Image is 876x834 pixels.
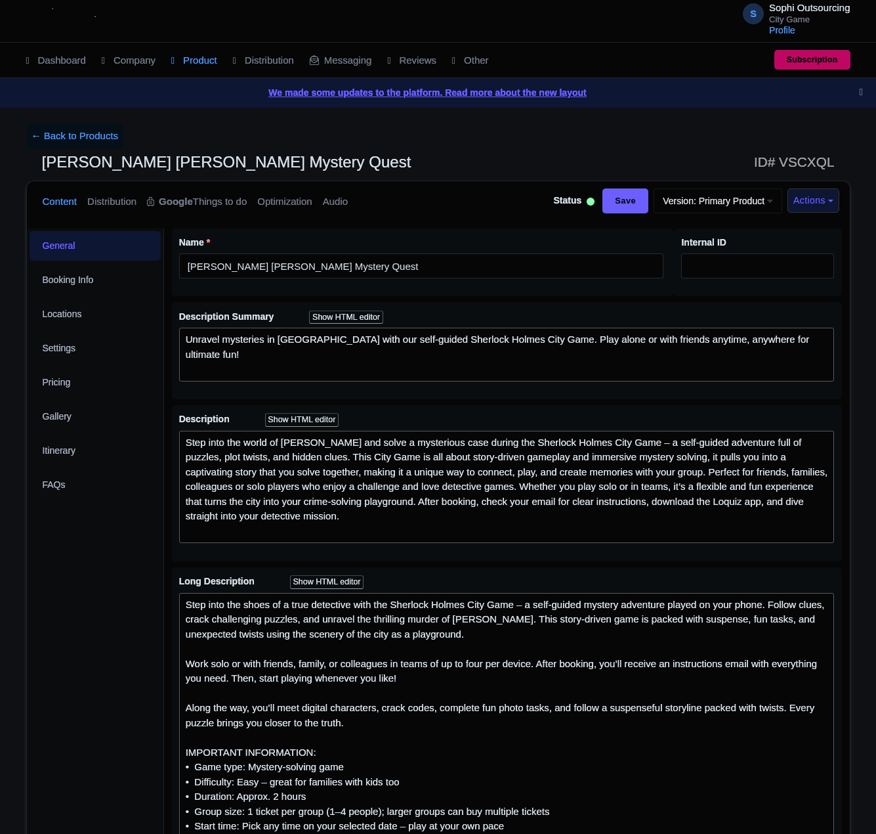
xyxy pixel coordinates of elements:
[43,181,77,223] a: Content
[265,413,339,427] div: Show HTML editor
[769,2,850,13] span: Sophi Outsourcing
[30,231,161,261] a: General
[159,194,193,209] strong: Google
[186,598,828,834] div: Step into the shoes of a true detective with the Sherlock Holmes City Game – a self-guided myster...
[602,188,648,213] input: Save
[309,311,383,324] div: Show HTML editor
[754,149,835,175] span: ID# VSCXQL
[30,265,161,295] a: Booking Info
[584,192,597,213] div: Active
[171,43,217,79] a: Product
[654,188,782,213] a: Version: Primary Product
[30,470,161,500] a: FAQs
[30,436,161,466] a: Itinerary
[26,123,124,149] a: ← Back to Products
[87,181,136,223] a: Distribution
[774,50,850,70] a: Subscription
[186,435,828,539] div: Step into the world of [PERSON_NAME] and solve a mysterious case during the Sherlock Holmes City ...
[233,43,294,79] a: Distribution
[769,15,850,24] small: City Game
[769,25,795,35] a: Profile
[102,43,156,79] a: Company
[26,43,86,79] a: Dashboard
[554,194,582,208] span: Status
[860,85,863,100] button: Close announcement
[30,299,161,329] a: Locations
[179,311,277,322] span: Description Summary
[681,237,726,248] span: Internal ID
[323,181,348,223] a: Audio
[179,414,232,424] span: Description
[30,402,161,431] a: Gallery
[20,7,121,35] img: logo-ab69f6fb50320c5b225c76a69d11143b.png
[30,334,161,363] a: Settings
[310,43,372,79] a: Messaging
[743,3,764,24] span: S
[290,575,364,589] div: Show HTML editor
[30,368,161,397] a: Pricing
[42,153,411,171] span: [PERSON_NAME] [PERSON_NAME] Mystery Quest
[179,237,204,248] span: Name
[387,43,436,79] a: Reviews
[147,181,247,223] a: GoogleThings to do
[257,181,312,223] a: Optimization
[179,576,257,586] span: Long Description
[186,332,828,377] div: Unravel mysteries in [GEOGRAPHIC_DATA] with our self-guided Sherlock Holmes City Game. Play alone...
[787,188,839,213] button: Actions
[8,86,868,100] a: We made some updates to the platform. Read more about the new layout
[735,3,850,24] a: S Sophi Outsourcing City Game
[452,43,489,79] a: Other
